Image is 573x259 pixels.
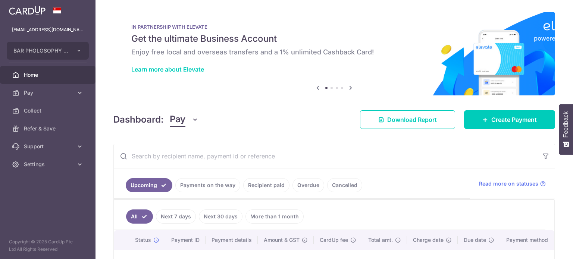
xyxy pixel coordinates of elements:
a: Create Payment [464,110,555,129]
span: Pay [24,89,73,97]
span: Create Payment [491,115,537,124]
span: Support [24,143,73,150]
span: Settings [24,161,73,168]
img: Renovation banner [113,12,555,95]
a: Upcoming [126,178,172,192]
p: IN PARTNERSHIP WITH ELEVATE [131,24,537,30]
span: Read more on statuses [479,180,538,187]
a: Learn more about Elevate [131,66,204,73]
button: Feedback - Show survey [559,104,573,155]
a: Cancelled [327,178,362,192]
span: Pay [170,113,185,127]
input: Search by recipient name, payment id or reference [114,144,537,168]
img: CardUp [9,6,46,15]
h6: Enjoy free local and overseas transfers and a 1% unlimited Cashback Card! [131,48,537,57]
span: Home [24,71,73,79]
th: Payment ID [165,230,206,250]
a: More than 1 month [245,209,304,224]
span: CardUp fee [320,236,348,244]
a: Download Report [360,110,455,129]
a: Payments on the way [175,178,240,192]
h5: Get the ultimate Business Account [131,33,537,45]
a: Next 7 days [156,209,196,224]
button: Pay [170,113,198,127]
a: Read more on statuses [479,180,546,187]
p: [EMAIL_ADDRESS][DOMAIN_NAME] [12,26,84,34]
span: Due date [464,236,486,244]
span: Feedback [563,111,569,138]
span: Charge date [413,236,444,244]
a: Recipient paid [243,178,289,192]
a: Next 30 days [199,209,242,224]
th: Payment method [500,230,557,250]
span: BAR PHOLOSOPHY PTE. LTD. [13,47,69,54]
span: Amount & GST [264,236,300,244]
span: Status [135,236,151,244]
h4: Dashboard: [113,113,164,126]
span: Refer & Save [24,125,73,132]
iframe: Opens a widget where you can find more information [525,237,566,255]
span: Collect [24,107,73,114]
th: Payment details [206,230,258,250]
span: Total amt. [368,236,393,244]
a: Overdue [292,178,324,192]
button: BAR PHOLOSOPHY PTE. LTD. [7,42,89,60]
a: All [126,209,153,224]
span: Download Report [387,115,437,124]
